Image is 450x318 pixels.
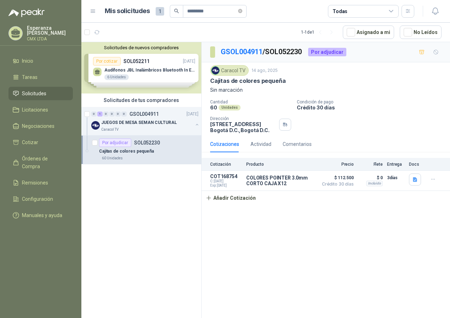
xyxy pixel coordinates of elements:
div: 1 [97,112,103,117]
button: Añadir Cotización [202,191,260,205]
a: Licitaciones [8,103,73,117]
a: Remisiones [8,176,73,189]
span: close-circle [238,9,242,13]
p: 60 [210,104,217,110]
span: Crédito 30 días [318,182,354,186]
a: Inicio [8,54,73,68]
span: $ 112.500 [318,174,354,182]
p: CMX LTDA [27,37,73,41]
div: 0 [103,112,109,117]
p: / SOL052230 [221,46,302,57]
span: Tareas [22,73,37,81]
div: 0 [115,112,121,117]
a: Tareas [8,70,73,84]
a: Configuración [8,192,73,206]
p: Crédito 30 días [297,104,447,110]
div: Unidades [219,105,241,110]
a: Manuales y ayuda [8,209,73,222]
span: Cotizar [22,138,38,146]
p: Caracol TV [101,127,119,132]
p: Condición de pago [297,100,447,104]
p: COT168754 [210,174,242,179]
p: SOL052230 [134,140,160,145]
a: Órdenes de Compra [8,152,73,173]
div: 0 [91,112,97,117]
p: $ 0 [358,174,383,182]
div: Cotizaciones [210,140,239,148]
span: Órdenes de Compra [22,155,66,170]
img: Company Logo [91,121,100,130]
p: Cotización [210,162,242,167]
p: GSOL004911 [129,112,159,117]
span: Solicitudes [22,90,46,97]
img: Logo peakr [8,8,45,17]
span: Exp: [DATE] [210,183,242,188]
span: Configuración [22,195,53,203]
a: 0 1 0 0 0 0 GSOL004911[DATE] Company LogoJUEGOS DE MESA SEMAN CULTURALCaracol TV [91,110,200,132]
div: Actividad [250,140,271,148]
a: Negociaciones [8,119,73,133]
span: close-circle [238,8,242,15]
p: Cajitas de colores pequeña [210,77,285,85]
div: 60 Unidades [99,155,126,161]
div: Todas [333,7,347,15]
a: Cotizar [8,136,73,149]
button: Asignado a mi [343,25,394,39]
img: Company Logo [212,67,219,74]
p: Producto [246,162,314,167]
p: JUEGOS DE MESA SEMAN CULTURAL [101,119,177,126]
div: Incluido [366,181,383,186]
a: Solicitudes [8,87,73,100]
div: Por adjudicar [99,138,131,147]
p: Docs [409,162,423,167]
p: 14 ago, 2025 [252,67,278,74]
p: Flete [358,162,383,167]
p: Esperanza [PERSON_NAME] [27,25,73,35]
span: Manuales y ayuda [22,211,62,219]
div: Comentarios [283,140,312,148]
div: 0 [121,112,127,117]
p: Entrega [387,162,405,167]
p: Cajitas de colores pequeña [99,148,154,155]
p: COLORES POINTER 3.0mm CORTO CAJA X12 [246,175,314,186]
p: Sin marcación [210,86,442,94]
p: [STREET_ADDRESS] Bogotá D.C. , Bogotá D.C. [210,121,276,133]
div: Solicitudes de nuevos compradoresPor cotizarSOL052211[DATE] Audífonos JBL Inalámbricos Bluetooth ... [81,42,201,93]
div: Por adjudicar [308,48,346,56]
p: Dirección [210,116,276,121]
p: [DATE] [186,111,198,118]
a: Por adjudicarSOL052230Cajitas de colores pequeña60 Unidades [81,136,201,164]
div: Solicitudes de tus compradores [81,93,201,107]
button: No Leídos [400,25,442,39]
div: 0 [109,112,115,117]
span: Negociaciones [22,122,54,130]
div: Caracol TV [210,65,249,76]
span: Inicio [22,57,33,65]
span: search [174,8,179,13]
p: Cantidad [210,100,291,104]
span: 1 [156,7,164,16]
p: Precio [318,162,354,167]
h1: Mis solicitudes [105,6,150,16]
span: Licitaciones [22,106,48,114]
button: Solicitudes de nuevos compradores [84,45,198,50]
div: 1 - 1 de 1 [301,27,337,38]
p: 3 días [387,174,405,182]
span: Remisiones [22,179,48,187]
span: C: [DATE] [210,179,242,183]
a: GSOL004911 [221,47,262,56]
